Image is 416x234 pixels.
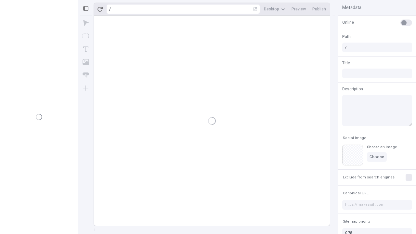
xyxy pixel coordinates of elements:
span: Exclude from search engines [343,175,395,180]
span: Sitemap priority [343,219,370,224]
button: Exclude from search engines [342,174,396,181]
button: Social Image [342,134,368,142]
div: Choose an image [367,145,397,149]
button: Canonical URL [342,189,370,197]
span: Social Image [343,136,366,140]
button: Button [80,69,92,81]
button: Sitemap priority [342,218,371,226]
span: Title [342,60,350,66]
span: Desktop [264,6,279,12]
button: Publish [310,4,329,14]
button: Box [80,30,92,42]
span: Publish [312,6,326,12]
button: Text [80,43,92,55]
span: Online [342,19,354,25]
button: Image [80,56,92,68]
input: https://makeswift.com [342,200,412,210]
div: / [109,6,111,12]
span: Canonical URL [343,191,369,196]
span: Preview [292,6,306,12]
button: Desktop [261,4,288,14]
button: Preview [289,4,308,14]
span: Path [342,34,351,40]
span: Choose [370,154,384,160]
button: Choose [367,152,387,162]
span: Description [342,86,363,92]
